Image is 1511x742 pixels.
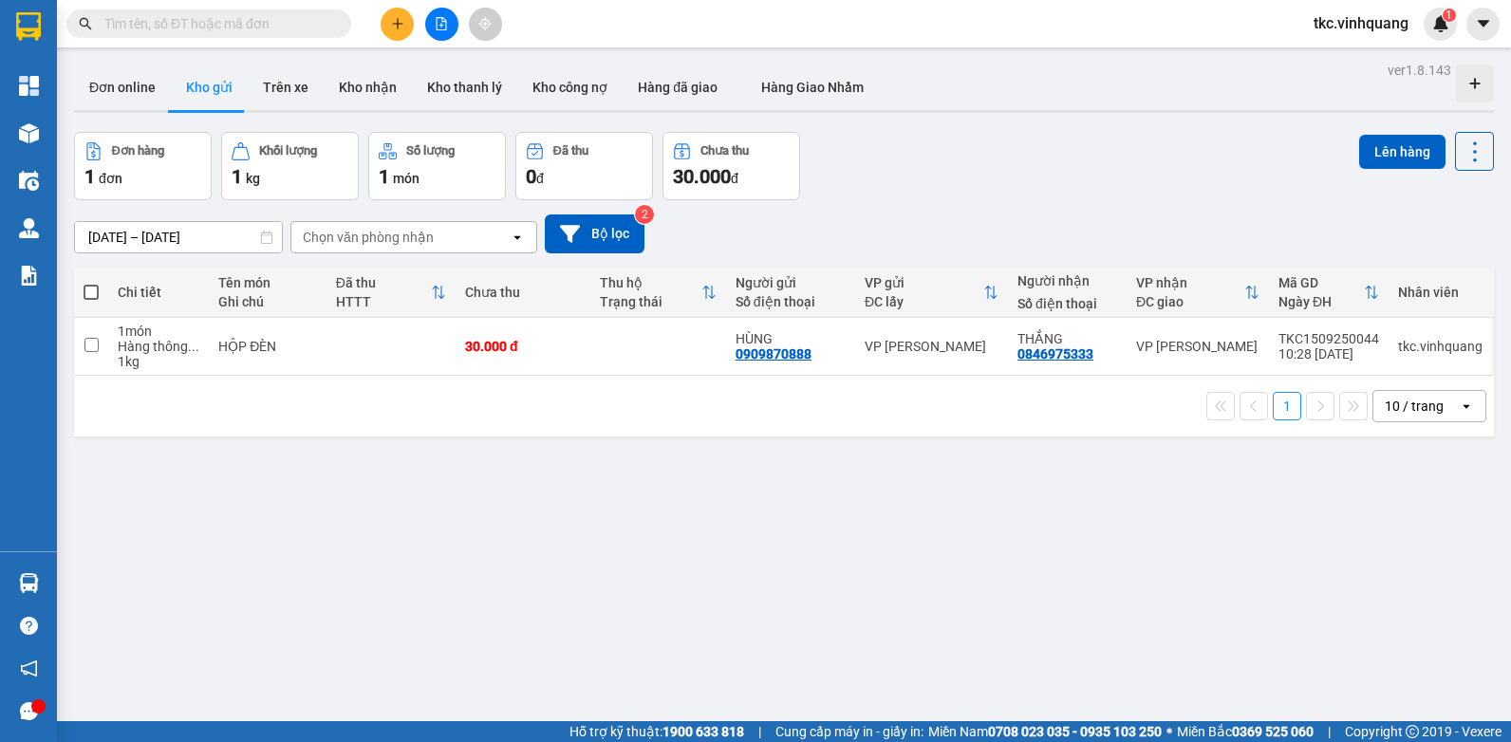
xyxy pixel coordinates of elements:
span: tkc.vinhquang [1298,11,1424,35]
div: Chọn văn phòng nhận [303,228,434,247]
button: Số lượng1món [368,132,506,200]
img: logo-vxr [16,12,41,41]
div: Khối lượng [259,144,317,158]
span: caret-down [1475,15,1492,32]
span: copyright [1406,725,1419,738]
div: ĐC lấy [865,294,983,309]
div: VP [PERSON_NAME] [1136,339,1259,354]
button: Kho nhận [324,65,412,110]
img: warehouse-icon [19,573,39,593]
sup: 2 [635,205,654,224]
span: kg [246,171,260,186]
strong: 0369 525 060 [1232,724,1314,739]
button: plus [381,8,414,41]
span: 1 [84,165,95,188]
div: VP nhận [1136,275,1244,290]
button: 1 [1273,392,1301,420]
button: Kho thanh lý [412,65,517,110]
th: Toggle SortBy [590,268,725,318]
div: Người gửi [736,275,846,290]
strong: 1900 633 818 [662,724,744,739]
button: Kho công nợ [517,65,623,110]
span: Cung cấp máy in - giấy in: [775,721,923,742]
span: Hàng Giao Nhầm [761,80,864,95]
div: Số lượng [406,144,455,158]
button: Đơn hàng1đơn [74,132,212,200]
span: question-circle [20,617,38,635]
span: đ [731,171,738,186]
th: Toggle SortBy [326,268,456,318]
sup: 1 [1443,9,1456,22]
div: Tên món [218,275,317,290]
input: Tìm tên, số ĐT hoặc mã đơn [104,13,328,34]
span: Miền Bắc [1177,721,1314,742]
button: Lên hàng [1359,135,1446,169]
div: Số điện thoại [736,294,846,309]
span: 0 [526,165,536,188]
button: Hàng đã giao [623,65,733,110]
img: warehouse-icon [19,218,39,238]
th: Toggle SortBy [855,268,1008,318]
div: Mã GD [1278,275,1364,290]
div: 10:28 [DATE] [1278,346,1379,362]
div: Tạo kho hàng mới [1456,65,1494,102]
div: THẮNG [1017,331,1117,346]
div: tkc.vinhquang [1398,339,1483,354]
div: HỘP ĐÈN [218,339,317,354]
img: warehouse-icon [19,123,39,143]
div: Chưa thu [700,144,749,158]
th: Toggle SortBy [1127,268,1269,318]
button: Trên xe [248,65,324,110]
div: HÙNG [736,331,846,346]
button: Kho gửi [171,65,248,110]
img: icon-new-feature [1432,15,1449,32]
div: Thu hộ [600,275,700,290]
span: món [393,171,420,186]
span: | [758,721,761,742]
button: Đơn online [74,65,171,110]
div: 10 / trang [1385,397,1444,416]
div: Hàng thông thường [118,339,199,354]
div: Người nhận [1017,273,1117,288]
button: aim [469,8,502,41]
button: caret-down [1466,8,1500,41]
span: 1 [379,165,389,188]
div: Chi tiết [118,285,199,300]
div: Trạng thái [600,294,700,309]
div: Đã thu [336,275,431,290]
span: | [1328,721,1331,742]
div: ĐC giao [1136,294,1244,309]
button: Khối lượng1kg [221,132,359,200]
span: đ [536,171,544,186]
svg: open [510,230,525,245]
th: Toggle SortBy [1269,268,1389,318]
span: notification [20,659,38,677]
span: ... [188,339,199,354]
span: plus [391,17,404,30]
span: message [20,702,38,720]
span: 1 [1446,9,1452,22]
span: aim [478,17,492,30]
span: ⚪️ [1166,728,1172,735]
svg: open [1459,399,1474,414]
button: Bộ lọc [545,214,644,253]
img: solution-icon [19,266,39,286]
img: warehouse-icon [19,171,39,191]
button: Chưa thu30.000đ [662,132,800,200]
span: đơn [99,171,122,186]
div: ver 1.8.143 [1388,60,1451,81]
div: Ghi chú [218,294,317,309]
div: 30.000 đ [465,339,581,354]
span: 30.000 [673,165,731,188]
div: Số điện thoại [1017,296,1117,311]
div: 1 món [118,324,199,339]
div: 0846975333 [1017,346,1093,362]
div: Đã thu [553,144,588,158]
div: Ngày ĐH [1278,294,1364,309]
strong: 0708 023 035 - 0935 103 250 [988,724,1162,739]
div: 1 kg [118,354,199,369]
span: search [79,17,92,30]
span: Miền Nam [928,721,1162,742]
input: Select a date range. [75,222,282,252]
button: Đã thu0đ [515,132,653,200]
